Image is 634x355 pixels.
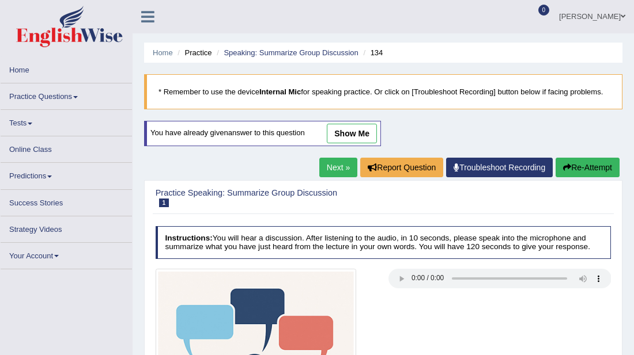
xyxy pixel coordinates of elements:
a: Online Class [1,136,132,159]
button: Re-Attempt [556,158,620,177]
blockquote: * Remember to use the device for speaking practice. Or click on [Troubleshoot Recording] button b... [144,74,622,109]
h2: Practice Speaking: Summarize Group Discussion [156,189,438,208]
h4: You will hear a discussion. After listening to the audio, in 10 seconds, please speak into the mi... [156,226,612,259]
span: 1 [159,199,169,207]
b: Internal Mic [259,87,301,96]
li: Practice [175,47,212,58]
a: Home [1,57,132,79]
a: Tests [1,110,132,132]
a: Your Account [1,243,132,265]
a: Troubleshoot Recording [446,158,553,177]
a: Home [153,48,173,57]
b: Instructions: [165,234,212,242]
div: You have already given answer to this question [144,121,381,146]
li: 134 [360,47,383,58]
a: Predictions [1,163,132,185]
a: Strategy Videos [1,216,132,239]
a: Speaking: Summarize Group Discussion [224,48,358,57]
span: 0 [538,5,550,16]
button: Report Question [360,158,443,177]
a: show me [327,124,377,143]
a: Next » [319,158,357,177]
a: Practice Questions [1,83,132,106]
a: Success Stories [1,190,132,212]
